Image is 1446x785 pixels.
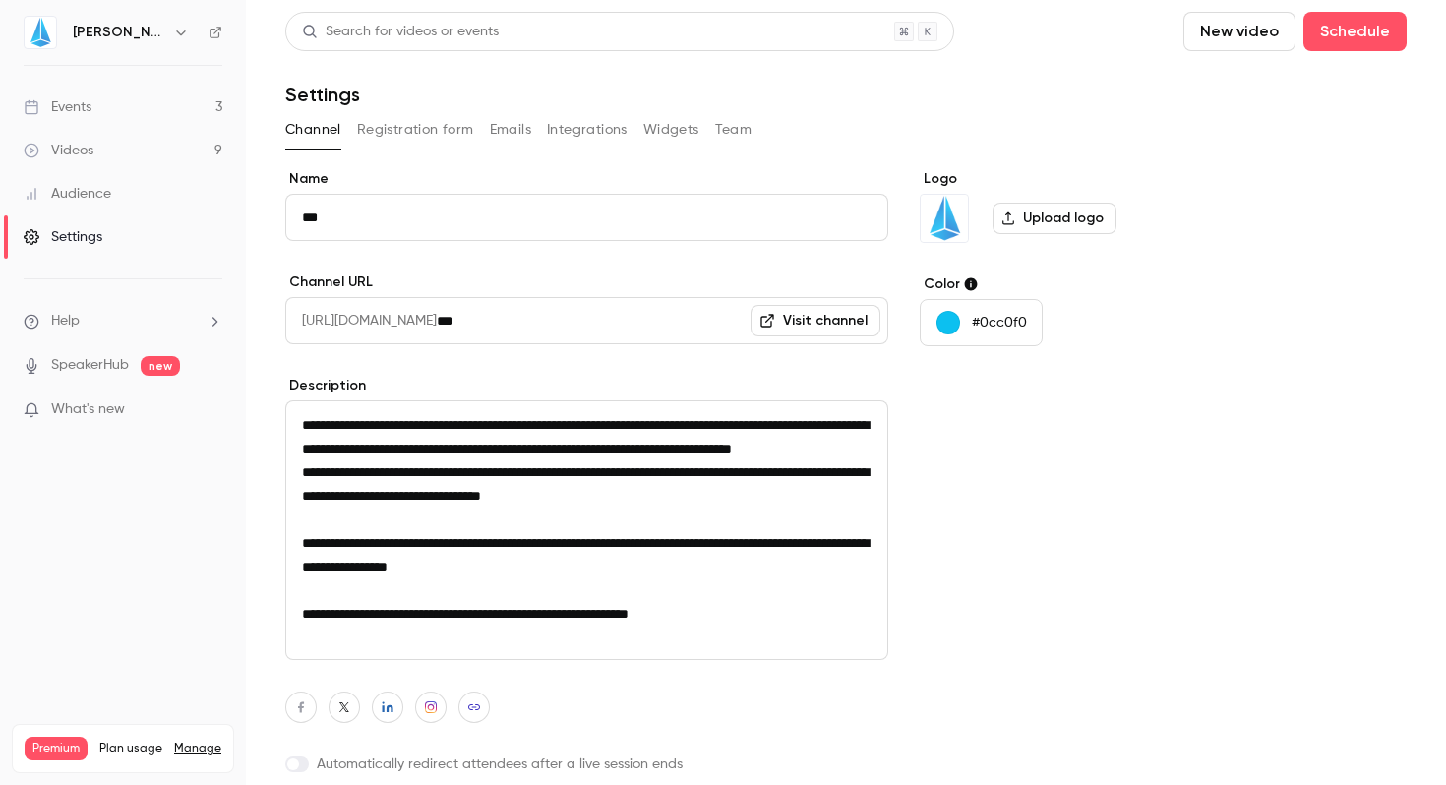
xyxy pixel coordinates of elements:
[73,23,165,42] h6: [PERSON_NAME]
[920,169,1222,243] section: Logo
[920,274,1222,294] label: Color
[357,114,474,146] button: Registration form
[920,299,1043,346] button: #0cc0f0
[24,141,93,160] div: Videos
[24,311,222,332] li: help-dropdown-opener
[285,297,437,344] span: [URL][DOMAIN_NAME]
[285,114,341,146] button: Channel
[199,401,222,419] iframe: Noticeable Trigger
[921,195,968,242] img: JIN
[24,227,102,247] div: Settings
[715,114,753,146] button: Team
[51,355,129,376] a: SpeakerHub
[24,97,91,117] div: Events
[285,169,888,189] label: Name
[174,741,221,756] a: Manage
[1183,12,1295,51] button: New video
[972,313,1027,332] p: #0cc0f0
[285,376,888,395] label: Description
[141,356,180,376] span: new
[285,272,888,292] label: Channel URL
[25,17,56,48] img: JIN
[490,114,531,146] button: Emails
[751,305,880,336] a: Visit channel
[99,741,162,756] span: Plan usage
[25,737,88,760] span: Premium
[285,83,360,106] h1: Settings
[547,114,628,146] button: Integrations
[1303,12,1407,51] button: Schedule
[920,169,1222,189] label: Logo
[24,184,111,204] div: Audience
[993,203,1116,234] label: Upload logo
[51,311,80,332] span: Help
[643,114,699,146] button: Widgets
[302,22,499,42] div: Search for videos or events
[285,755,888,774] label: Automatically redirect attendees after a live session ends
[51,399,125,420] span: What's new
